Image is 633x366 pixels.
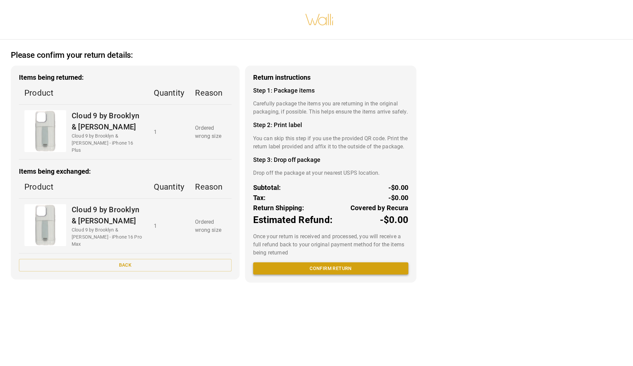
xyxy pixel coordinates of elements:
[253,182,281,193] p: Subtotal:
[11,50,133,60] h2: Please confirm your return details:
[253,169,408,177] p: Drop off the package at your nearest USPS location.
[388,182,408,193] p: -$0.00
[350,203,408,213] p: Covered by Recura
[253,262,408,275] button: Confirm return
[253,121,408,129] h4: Step 2: Print label
[153,181,184,193] p: Quantity
[253,203,304,213] p: Return Shipping:
[72,204,143,226] p: Cloud 9 by Brooklyn & [PERSON_NAME]
[72,132,143,154] p: Cloud 9 by Brooklyn & [PERSON_NAME] - iPhone 16 Plus
[195,87,226,99] p: Reason
[253,135,408,151] p: You can skip this step if you use the provided QR code. Print the return label provided and affix...
[305,5,334,34] img: walli-inc.myshopify.com
[195,218,226,234] p: Ordered wrong size
[19,74,232,81] h3: Items being returned:
[19,259,232,271] button: Back
[388,193,408,203] p: -$0.00
[19,168,232,175] h3: Items being exchanged:
[253,193,266,203] p: Tax:
[195,181,226,193] p: Reason
[24,87,143,99] p: Product
[253,100,408,116] p: Carefully package the items you are returning in the original packaging, if possible. This helps ...
[253,233,408,257] p: Once your return is received and processed, you will receive a full refund back to your original ...
[253,87,408,94] h4: Step 1: Package items
[153,87,184,99] p: Quantity
[253,156,408,164] h4: Step 3: Drop off package
[72,226,143,248] p: Cloud 9 by Brooklyn & [PERSON_NAME] - iPhone 16 Pro Max
[195,124,226,140] p: Ordered wrong size
[253,74,408,81] h3: Return instructions
[153,128,184,136] p: 1
[72,110,143,132] p: Cloud 9 by Brooklyn & [PERSON_NAME]
[380,213,408,227] p: -$0.00
[253,213,333,227] p: Estimated Refund:
[24,181,143,193] p: Product
[153,222,184,230] p: 1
